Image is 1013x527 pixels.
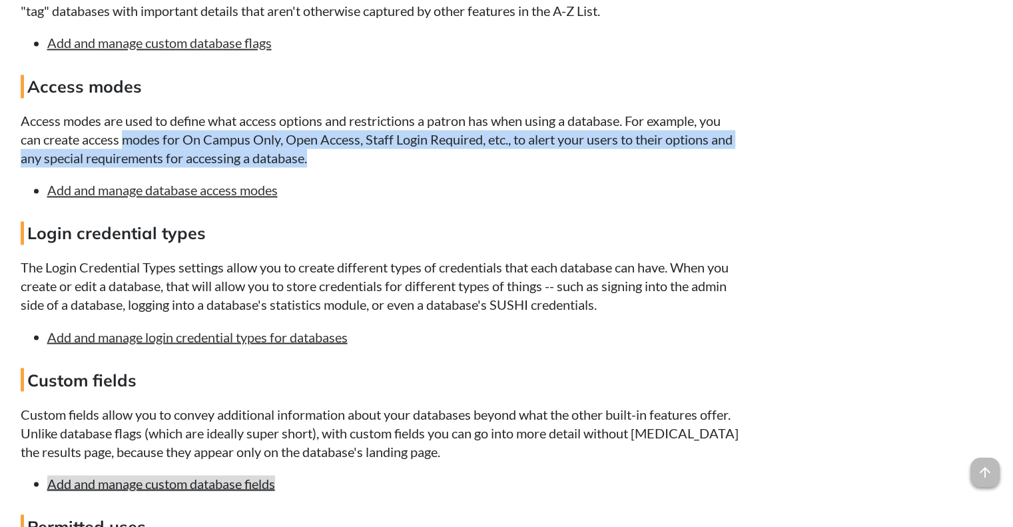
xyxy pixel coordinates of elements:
h4: Login credential types [21,221,740,245]
a: Add and manage custom database flags [47,35,272,51]
h4: Access modes [21,75,740,98]
p: Access modes are used to define what access options and restrictions a patron has when using a da... [21,111,740,167]
a: Add and manage database access modes [47,182,278,198]
p: Custom fields allow you to convey additional information about your databases beyond what the oth... [21,404,740,460]
a: arrow_upward [970,459,1000,475]
span: arrow_upward [970,458,1000,487]
a: Add and manage custom database fields [47,475,275,491]
p: The Login Credential Types settings allow you to create different types of credentials that each ... [21,258,740,314]
h4: Custom fields [21,368,740,391]
a: Add and manage login credential types for databases [47,328,348,344]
